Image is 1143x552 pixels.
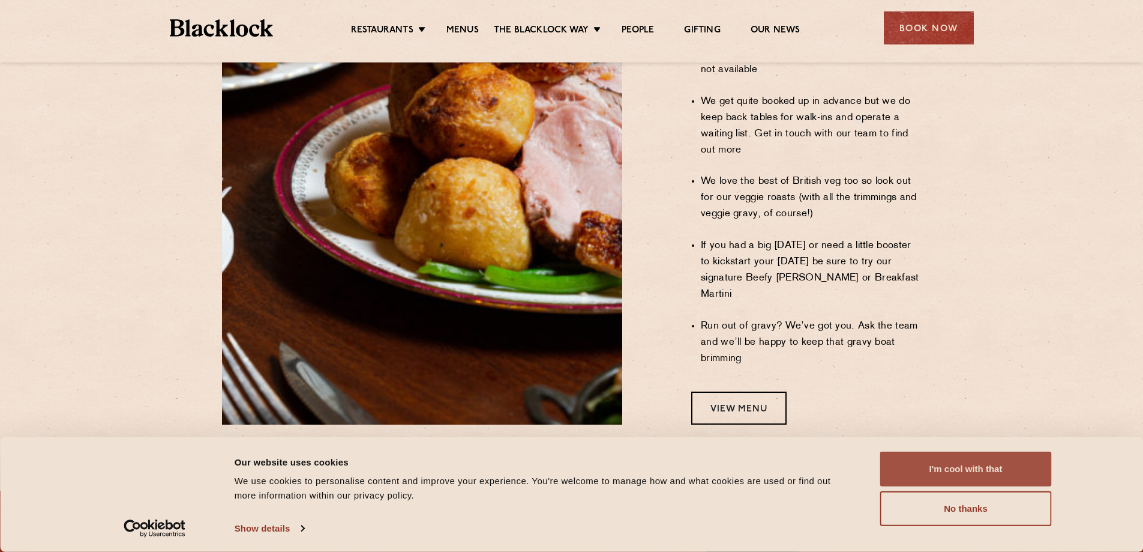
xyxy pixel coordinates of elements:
[684,25,720,38] a: Gifting
[701,174,921,222] li: We love the best of British veg too so look out for our veggie roasts (with all the trimmings and...
[701,94,921,159] li: We get quite booked up in advance but we do keep back tables for walk-ins and operate a waiting l...
[494,25,589,38] a: The Blacklock Way
[446,25,479,38] a: Menus
[701,238,921,303] li: If you had a big [DATE] or need a little booster to kickstart your [DATE] be sure to try our sign...
[880,491,1052,526] button: No thanks
[351,25,413,38] a: Restaurants
[884,11,974,44] div: Book Now
[170,19,274,37] img: BL_Textured_Logo-footer-cropped.svg
[235,455,853,469] div: Our website uses cookies
[701,318,921,367] li: Run out of gravy? We’ve got you. Ask the team and we’ll be happy to keep that gravy boat brimming
[880,452,1052,487] button: I'm cool with that
[622,25,654,38] a: People
[691,392,787,425] a: View Menu
[102,520,207,538] a: Usercentrics Cookiebot - opens in a new window
[751,25,800,38] a: Our News
[235,520,304,538] a: Show details
[235,474,853,503] div: We use cookies to personalise content and improve your experience. You're welcome to manage how a...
